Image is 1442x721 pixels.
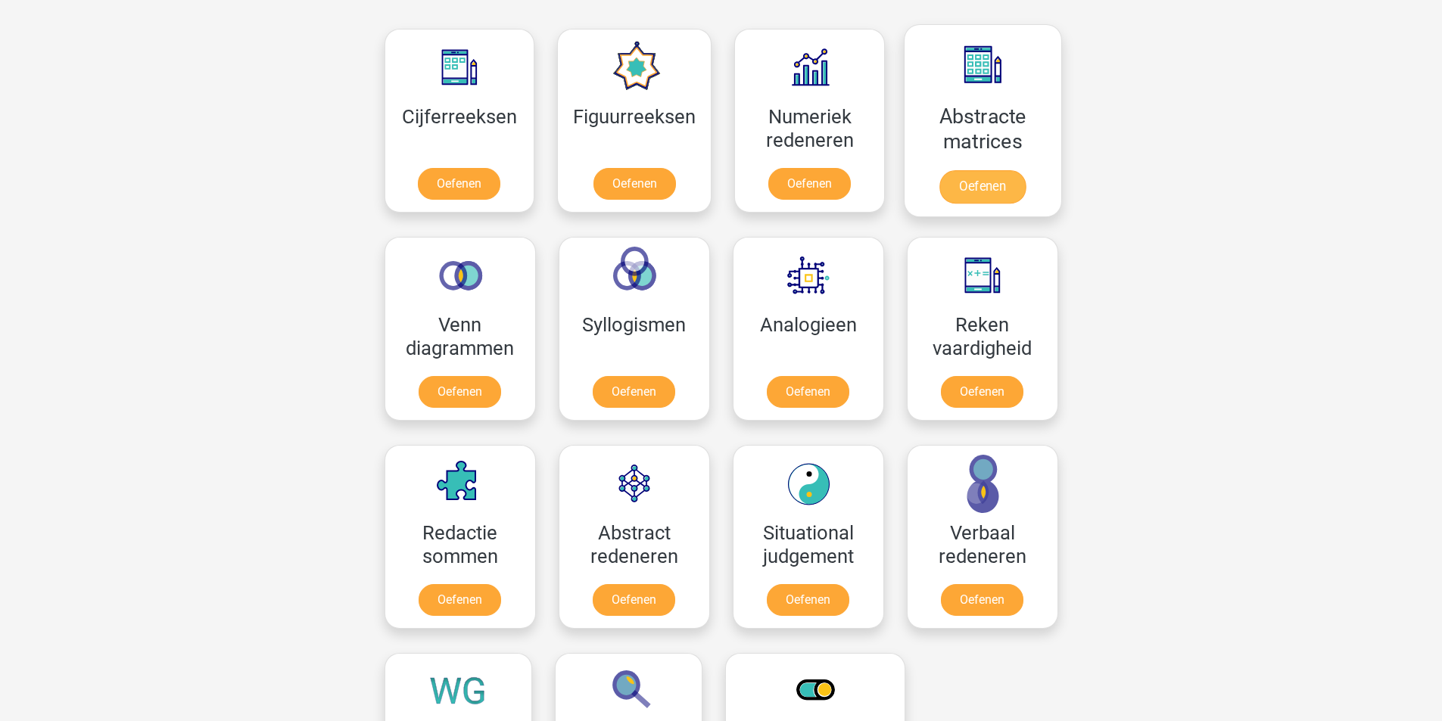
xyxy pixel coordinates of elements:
[593,584,675,616] a: Oefenen
[593,168,676,200] a: Oefenen
[593,376,675,408] a: Oefenen
[941,584,1023,616] a: Oefenen
[419,376,501,408] a: Oefenen
[941,376,1023,408] a: Oefenen
[939,170,1026,204] a: Oefenen
[768,168,851,200] a: Oefenen
[767,584,849,616] a: Oefenen
[418,168,500,200] a: Oefenen
[419,584,501,616] a: Oefenen
[767,376,849,408] a: Oefenen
